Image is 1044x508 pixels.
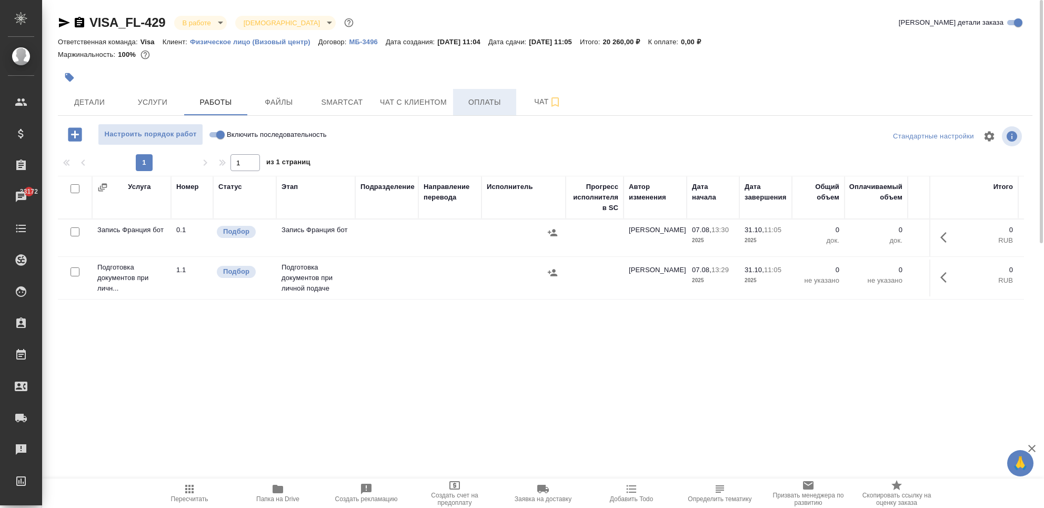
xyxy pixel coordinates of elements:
span: Оплаты [459,96,510,109]
button: Добавить тэг [58,66,81,89]
span: 33172 [14,186,44,197]
div: Итого [993,182,1013,192]
p: 13:29 [711,266,729,274]
p: К оплате: [648,38,681,46]
p: Подбор [223,226,249,237]
p: 2025 [692,275,734,286]
button: 0.00 RUB; [138,48,152,62]
p: 0 [966,265,1013,275]
p: не указано [850,275,902,286]
p: 11:05 [764,226,781,234]
p: 0 [797,265,839,275]
p: RUB [966,275,1013,286]
span: 🙏 [1011,452,1029,474]
a: 33172 [3,184,39,210]
p: 11:05 [764,266,781,274]
p: RUB [966,235,1013,246]
td: Запись Франция бот [92,220,171,256]
div: Автор изменения [629,182,681,203]
span: Настроить порядок работ [104,128,197,141]
p: 0 [966,225,1013,235]
p: Физическое лицо (Визовый центр) [190,38,318,46]
p: 13:30 [711,226,729,234]
p: 31.10, [745,266,764,274]
p: 2025 [745,235,787,246]
p: 0 [913,225,955,235]
a: МБ-3496 [349,37,385,46]
div: В работе [235,16,336,30]
button: Здесь прячутся важные кнопки [934,265,959,290]
p: 0,00 ₽ [681,38,709,46]
span: Чат [523,95,573,108]
div: Направление перевода [424,182,476,203]
span: Настроить таблицу [977,124,1002,149]
div: Дата начала [692,182,734,203]
span: из 1 страниц [266,156,310,171]
p: Подготовка документов при личной подаче [282,262,350,294]
p: 31.10, [745,226,764,234]
div: Номер [176,182,199,192]
span: Услуги [127,96,178,109]
div: split button [890,128,977,145]
span: Включить последовательность [227,130,327,140]
p: док. [797,235,839,246]
td: [PERSON_NAME] [624,220,687,256]
div: Подразделение [360,182,415,192]
a: VISA_FL-429 [89,15,166,29]
p: 07.08, [692,226,711,234]
button: Настроить порядок работ [98,124,203,145]
p: 0 [797,225,839,235]
p: Дата создания: [386,38,437,46]
div: Этап [282,182,298,192]
div: 1.1 [176,265,208,275]
div: 0.1 [176,225,208,235]
p: RUB [913,235,955,246]
p: Подбор [223,266,249,277]
p: 0 [913,265,955,275]
span: Скопировать ссылку на оценку заказа [859,492,935,506]
p: RUB [913,275,955,286]
td: Подготовка документов при личн... [92,257,171,299]
button: Скопировать ссылку [73,16,86,29]
svg: Подписаться [549,96,561,108]
p: 0 [850,225,902,235]
button: Назначить [545,225,560,241]
button: Чтобы определение сработало, загрузи исходные файлы на странице "файлы" и привяжи проект в SmartCat [676,479,764,508]
p: Клиент: [163,38,190,46]
div: Статус [218,182,242,192]
div: Можно подбирать исполнителей [216,265,271,279]
span: Smartcat [317,96,367,109]
button: В работе [179,18,214,27]
span: Создать счет на предоплату [417,492,493,506]
p: Маржинальность: [58,51,118,58]
button: [DEMOGRAPHIC_DATA] [240,18,323,27]
p: 2025 [745,275,787,286]
div: Прогресс исполнителя в SC [571,182,618,213]
p: 20 260,00 ₽ [603,38,648,46]
p: не указано [797,275,839,286]
span: [PERSON_NAME] детали заказа [899,17,1003,28]
button: 🙏 [1007,450,1033,476]
p: Visa [140,38,163,46]
button: Скопировать ссылку для ЯМессенджера [58,16,71,29]
span: Призвать менеджера по развитию [770,492,846,506]
div: Исполнитель [487,182,533,192]
p: МБ-3496 [349,38,385,46]
div: В работе [174,16,227,30]
button: Скопировать ссылку на оценку заказа [852,479,941,508]
span: Файлы [254,96,304,109]
span: Посмотреть информацию [1002,126,1024,146]
div: Общий объем [797,182,839,203]
p: [DATE] 11:04 [437,38,488,46]
p: Договор: [318,38,349,46]
button: Сгруппировать [97,182,108,193]
button: Доп статусы указывают на важность/срочность заказа [342,16,356,29]
p: Запись Франция бот [282,225,350,235]
button: Призвать менеджера по развитию [764,479,852,508]
span: Работы [190,96,241,109]
button: Создать счет на предоплату [410,479,499,508]
p: 07.08, [692,266,711,274]
p: 0 [850,265,902,275]
div: Дата завершения [745,182,787,203]
div: Услуга [128,182,150,192]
